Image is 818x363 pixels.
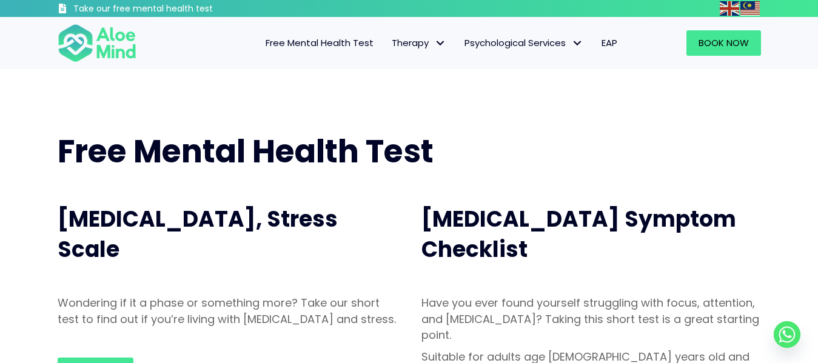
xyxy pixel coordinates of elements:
[58,129,434,173] span: Free Mental Health Test
[383,30,455,56] a: TherapyTherapy: submenu
[58,3,278,17] a: Take our free mental health test
[421,295,761,342] p: Have you ever found yourself struggling with focus, attention, and [MEDICAL_DATA]? Taking this sh...
[58,204,338,265] span: [MEDICAL_DATA], Stress Scale
[699,36,749,49] span: Book Now
[392,36,446,49] span: Therapy
[421,204,736,265] span: [MEDICAL_DATA] Symptom Checklist
[569,35,586,52] span: Psychological Services: submenu
[432,35,449,52] span: Therapy: submenu
[73,3,278,15] h3: Take our free mental health test
[58,295,397,327] p: Wondering if it a phase or something more? Take our short test to find out if you’re living with ...
[464,36,583,49] span: Psychological Services
[774,321,800,348] a: Whatsapp
[266,36,374,49] span: Free Mental Health Test
[740,1,760,16] img: ms
[720,1,739,16] img: en
[720,1,740,15] a: English
[686,30,761,56] a: Book Now
[592,30,626,56] a: EAP
[58,23,136,63] img: Aloe mind Logo
[256,30,383,56] a: Free Mental Health Test
[455,30,592,56] a: Psychological ServicesPsychological Services: submenu
[740,1,761,15] a: Malay
[602,36,617,49] span: EAP
[152,30,626,56] nav: Menu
